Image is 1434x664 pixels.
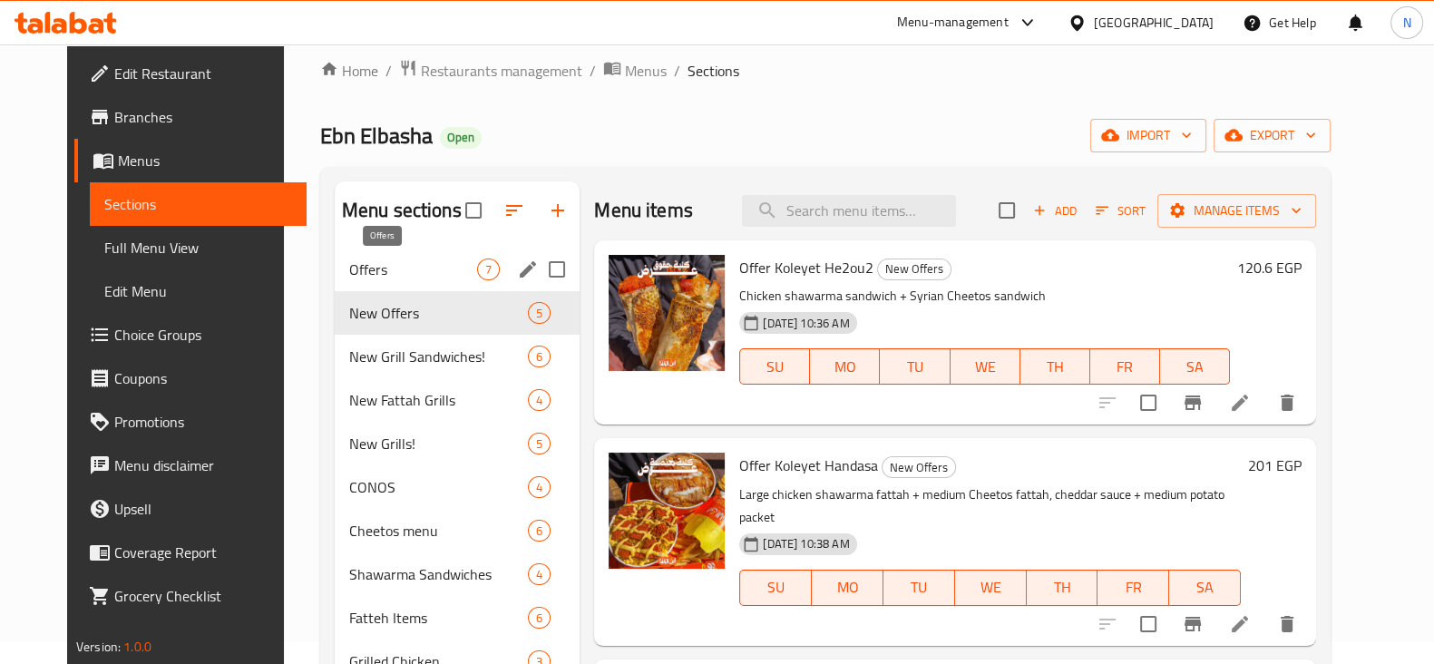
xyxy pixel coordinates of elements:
div: items [528,520,551,542]
h2: Menu items [594,197,693,224]
button: WE [955,570,1027,606]
span: Version: [76,635,121,659]
span: FR [1105,574,1162,601]
span: Menus [118,150,292,171]
span: WE [962,574,1019,601]
a: Coupons [74,356,307,400]
a: Restaurants management [399,59,582,83]
button: Branch-specific-item [1171,602,1215,646]
div: New Offers [882,456,956,478]
button: import [1090,119,1206,152]
li: / [385,60,392,82]
span: New Grill Sandwiches! [349,346,528,367]
span: Add [1030,200,1079,221]
span: Upsell [114,498,292,520]
button: Add [1026,197,1084,225]
button: Sort [1091,197,1150,225]
span: 4 [529,479,550,496]
span: Open [440,130,482,145]
span: MO [819,574,876,601]
button: TU [880,348,950,385]
a: Menus [74,139,307,182]
div: Shawarma Sandwiches4 [335,552,580,596]
a: Edit menu item [1229,392,1251,414]
span: Edit Menu [104,280,292,302]
a: Choice Groups [74,313,307,356]
button: TH [1027,570,1098,606]
a: Grocery Checklist [74,574,307,618]
button: SA [1169,570,1241,606]
span: N [1402,13,1410,33]
span: Cheetos menu [349,520,528,542]
button: export [1214,119,1331,152]
div: Fatteh Items [349,607,528,629]
a: Menus [603,59,667,83]
span: 1.0.0 [123,635,151,659]
span: Grocery Checklist [114,585,292,607]
img: Offer Koleyet Handasa [609,453,725,569]
span: Full Menu View [104,237,292,259]
span: WE [958,354,1013,380]
div: items [528,302,551,324]
span: New Grills! [349,433,528,454]
button: SU [739,570,812,606]
span: Restaurants management [421,60,582,82]
li: / [674,60,680,82]
a: Home [320,60,378,82]
a: Edit menu item [1229,613,1251,635]
span: Offer Koleyet Handasa [739,452,878,479]
button: Branch-specific-item [1171,381,1215,425]
button: TH [1020,348,1090,385]
div: Cheetos menu6 [335,509,580,552]
span: Shawarma Sandwiches [349,563,528,585]
span: Sort [1096,200,1146,221]
button: WE [951,348,1020,385]
div: Menu-management [897,12,1009,34]
span: Edit Restaurant [114,63,292,84]
a: Sections [90,182,307,226]
span: SU [747,574,805,601]
span: TH [1034,574,1091,601]
span: Menu disclaimer [114,454,292,476]
a: Promotions [74,400,307,444]
span: Offer Koleyet He2ou2 [739,254,873,281]
a: Branches [74,95,307,139]
div: Open [440,127,482,149]
span: TU [891,574,948,601]
button: TU [883,570,955,606]
span: export [1228,124,1316,147]
span: Ebn Elbasha [320,115,433,156]
span: 5 [529,435,550,453]
a: Upsell [74,487,307,531]
h6: 201 EGP [1248,453,1302,478]
div: New Offers [877,259,951,280]
li: / [590,60,596,82]
span: 6 [529,522,550,540]
button: FR [1090,348,1160,385]
span: SA [1167,354,1223,380]
a: Full Menu View [90,226,307,269]
span: [DATE] 10:38 AM [756,535,856,552]
span: Branches [114,106,292,128]
p: Chicken shawarma sandwich + Syrian Cheetos sandwich [739,285,1230,308]
span: Offers [349,259,477,280]
span: Select section [988,191,1026,229]
span: New Offers [349,302,528,324]
span: Sort sections [493,189,536,232]
img: Offer Koleyet He2ou2 [609,255,725,371]
span: Select to update [1129,384,1167,422]
span: FR [1097,354,1153,380]
div: items [528,607,551,629]
span: 6 [529,348,550,366]
div: CONOS4 [335,465,580,509]
span: Sections [688,60,739,82]
span: New Fattah Grills [349,389,528,411]
span: 5 [529,305,550,322]
button: delete [1265,602,1309,646]
button: MO [810,348,880,385]
span: Select to update [1129,605,1167,643]
button: FR [1097,570,1169,606]
span: Manage items [1172,200,1302,222]
span: Sort items [1084,197,1157,225]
